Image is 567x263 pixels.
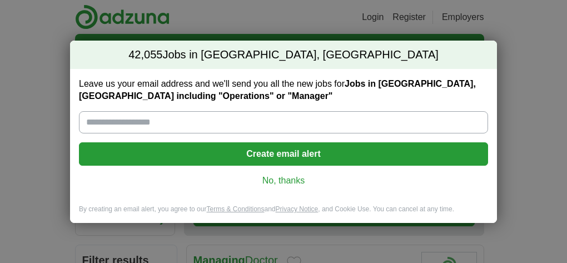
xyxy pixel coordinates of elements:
label: Leave us your email address and we'll send you all the new jobs for [79,78,488,102]
a: Privacy Notice [276,205,319,213]
a: Terms & Conditions [206,205,264,213]
a: No, thanks [88,175,479,187]
button: Create email alert [79,142,488,166]
span: 42,055 [128,47,162,63]
h2: Jobs in [GEOGRAPHIC_DATA], [GEOGRAPHIC_DATA] [70,41,497,70]
div: By creating an email alert, you agree to our and , and Cookie Use. You can cancel at any time. [70,205,497,223]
